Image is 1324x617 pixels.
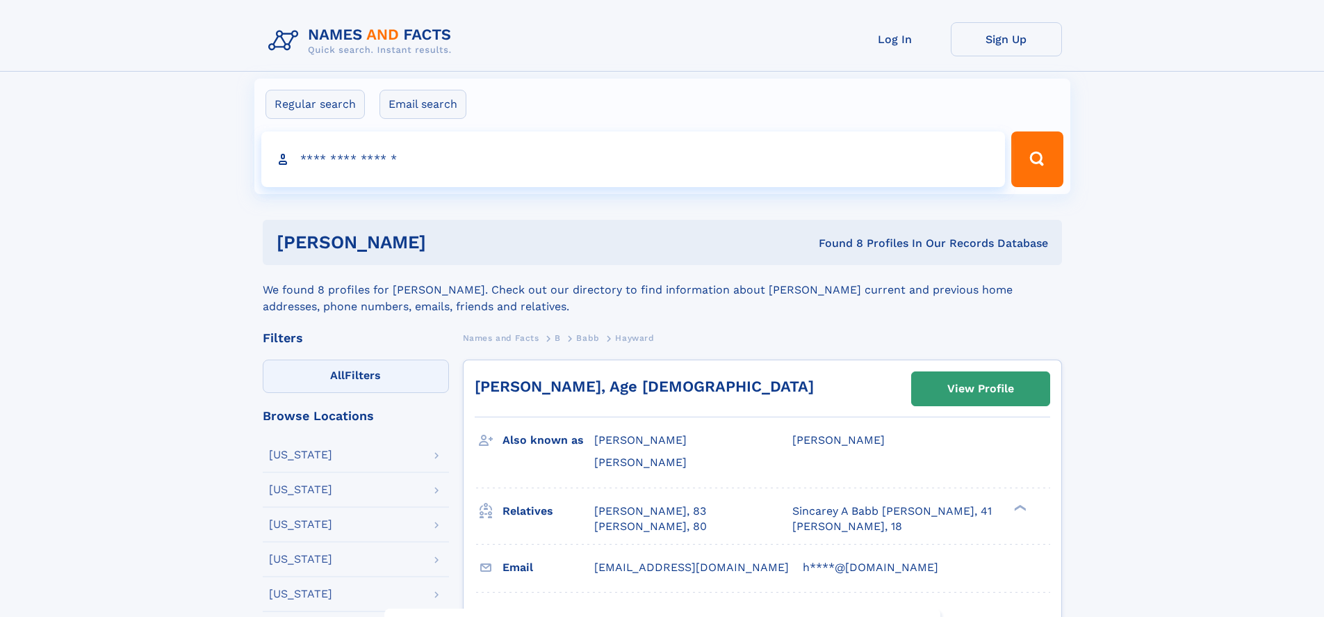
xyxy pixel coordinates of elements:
div: We found 8 profiles for [PERSON_NAME]. Check out our directory to find information about [PERSON_... [263,265,1062,315]
span: [EMAIL_ADDRESS][DOMAIN_NAME] [594,561,789,574]
a: B [555,329,561,346]
label: Regular search [265,90,365,119]
label: Filters [263,360,449,393]
label: Email search [379,90,466,119]
div: [US_STATE] [269,519,332,530]
div: [US_STATE] [269,554,332,565]
a: Sign Up [951,22,1062,56]
span: [PERSON_NAME] [594,456,687,469]
h1: [PERSON_NAME] [277,234,623,251]
a: Log In [840,22,951,56]
a: Babb [576,329,599,346]
a: View Profile [912,372,1049,406]
span: [PERSON_NAME] [594,433,687,447]
a: Sincarey A Babb [PERSON_NAME], 41 [792,504,992,519]
div: View Profile [947,373,1014,405]
span: All [330,369,345,382]
div: [US_STATE] [269,484,332,495]
span: Babb [576,333,599,343]
h3: Also known as [502,428,594,452]
span: B [555,333,561,343]
img: Logo Names and Facts [263,22,463,60]
div: ❯ [1011,503,1027,512]
a: [PERSON_NAME], Age [DEMOGRAPHIC_DATA] [475,378,814,395]
div: Found 8 Profiles In Our Records Database [622,236,1048,251]
span: Hayward [615,333,654,343]
a: [PERSON_NAME], 83 [594,504,706,519]
div: [US_STATE] [269,449,332,460]
div: [US_STATE] [269,588,332,600]
a: [PERSON_NAME], 80 [594,519,707,534]
input: search input [261,131,1006,187]
a: [PERSON_NAME], 18 [792,519,902,534]
a: Names and Facts [463,329,539,346]
button: Search Button [1011,131,1063,187]
h3: Relatives [502,499,594,523]
div: Filters [263,332,449,344]
h3: Email [502,556,594,579]
span: [PERSON_NAME] [792,433,885,447]
div: Browse Locations [263,410,449,422]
